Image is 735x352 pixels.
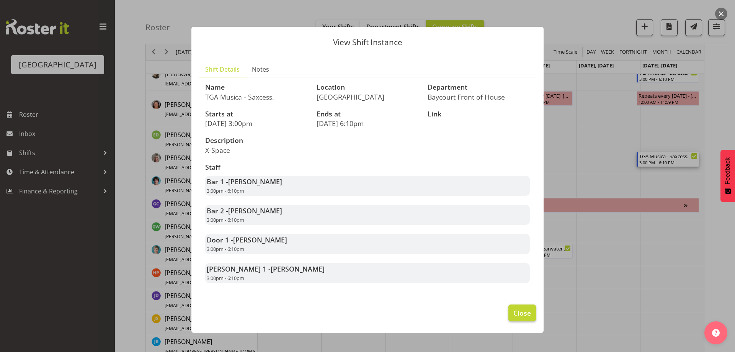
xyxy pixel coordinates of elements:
[228,177,282,186] span: [PERSON_NAME]
[720,150,735,202] button: Feedback - Show survey
[513,308,531,318] span: Close
[205,65,240,74] span: Shift Details
[207,177,282,186] strong: Bar 1 -
[205,119,307,128] p: [DATE] 3:00pm
[508,305,536,321] button: Close
[207,216,244,223] span: 3:00pm - 6:10pm
[199,38,536,46] p: View Shift Instance
[428,83,530,91] h3: Department
[252,65,269,74] span: Notes
[205,146,363,154] p: X-Space
[205,110,307,118] h3: Starts at
[317,83,419,91] h3: Location
[207,246,244,252] span: 3:00pm - 6:10pm
[317,110,419,118] h3: Ends at
[317,119,419,128] p: [DATE] 6:10pm
[233,235,287,244] span: [PERSON_NAME]
[317,93,419,101] p: [GEOGRAPHIC_DATA]
[205,164,530,171] h3: Staff
[428,110,530,118] h3: Link
[207,206,282,215] strong: Bar 2 -
[724,157,731,184] span: Feedback
[205,93,307,101] p: TGA Musica - Saxcess.
[271,264,325,273] span: [PERSON_NAME]
[207,235,287,244] strong: Door 1 -
[205,137,363,144] h3: Description
[207,187,244,194] span: 3:00pm - 6:10pm
[207,275,244,282] span: 3:00pm - 6:10pm
[712,329,720,337] img: help-xxl-2.png
[205,83,307,91] h3: Name
[228,206,282,215] span: [PERSON_NAME]
[207,264,325,273] strong: [PERSON_NAME] 1 -
[428,93,530,101] p: Baycourt Front of House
